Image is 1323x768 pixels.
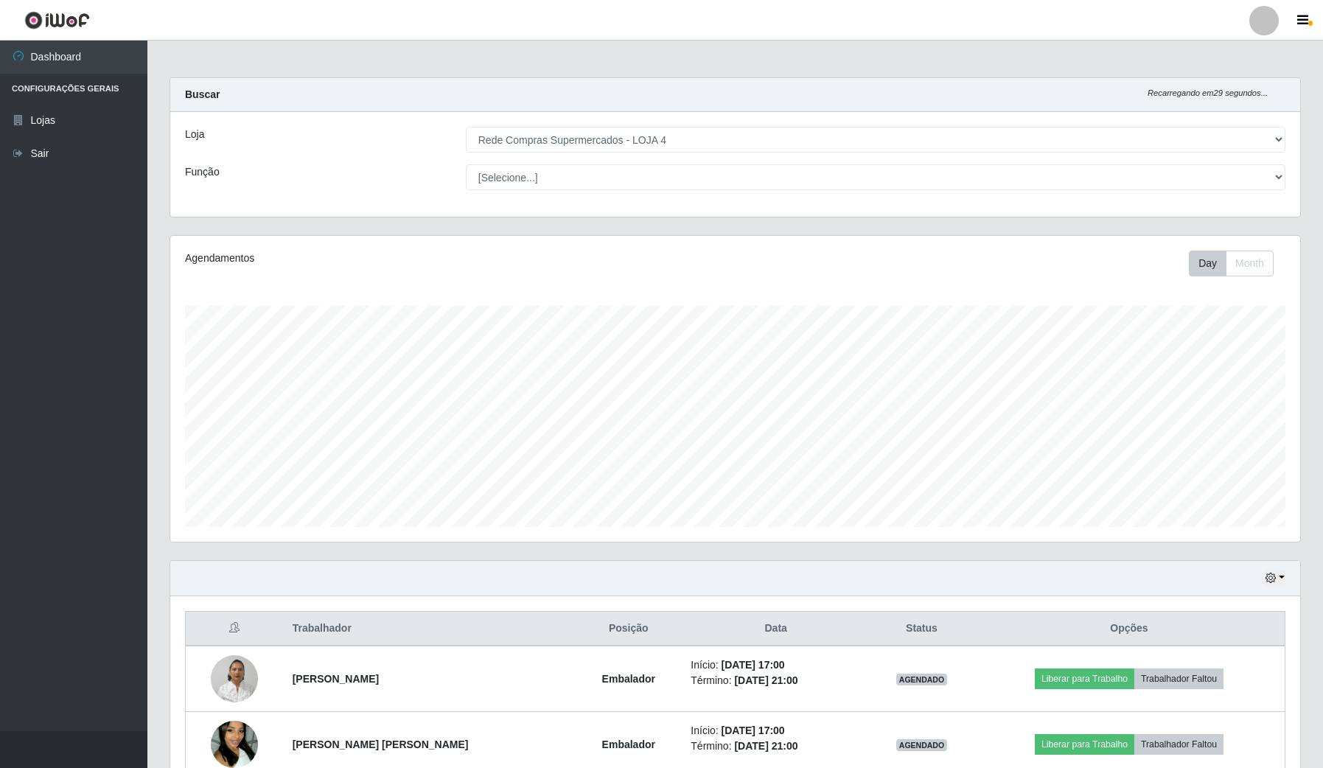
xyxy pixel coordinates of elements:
li: Término: [691,673,861,688]
time: [DATE] 17:00 [722,659,785,671]
th: Status [870,612,974,646]
button: Liberar para Trabalho [1035,734,1134,755]
img: 1675303307649.jpeg [211,647,258,710]
div: Agendamentos [185,251,631,266]
button: Liberar para Trabalho [1035,668,1134,689]
li: Início: [691,723,861,739]
div: Toolbar with button groups [1189,251,1285,276]
th: Data [682,612,870,646]
strong: Buscar [185,88,220,100]
strong: Embalador [602,739,655,750]
th: Posição [575,612,682,646]
button: Day [1189,251,1226,276]
time: [DATE] 21:00 [734,740,797,752]
span: AGENDADO [896,739,948,751]
button: Trabalhador Faltou [1134,734,1223,755]
button: Month [1226,251,1274,276]
strong: Embalador [602,673,655,685]
li: Término: [691,739,861,754]
label: Função [185,164,220,180]
label: Loja [185,127,204,142]
button: Trabalhador Faltou [1134,668,1223,689]
div: First group [1189,251,1274,276]
li: Início: [691,657,861,673]
th: Opções [974,612,1285,646]
strong: [PERSON_NAME] [PERSON_NAME] [293,739,469,750]
time: [DATE] 17:00 [722,725,785,736]
img: CoreUI Logo [24,11,90,29]
th: Trabalhador [284,612,576,646]
time: [DATE] 21:00 [734,674,797,686]
span: AGENDADO [896,674,948,685]
i: Recarregando em 29 segundos... [1148,88,1268,97]
strong: [PERSON_NAME] [293,673,379,685]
